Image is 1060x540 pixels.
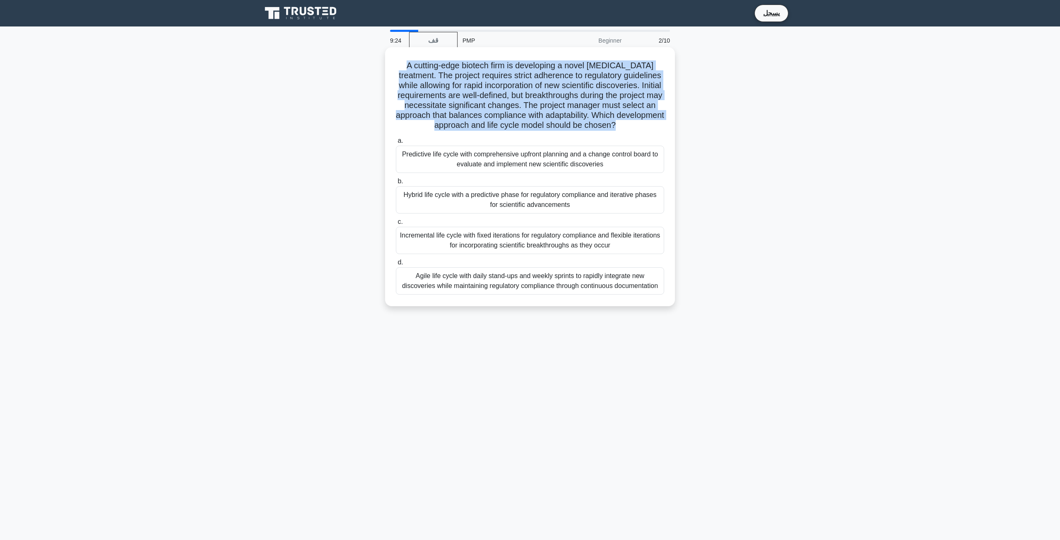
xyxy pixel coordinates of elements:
[409,32,458,49] a: قف
[397,178,403,185] span: b.
[458,32,554,49] div: PMP
[396,146,664,173] div: Predictive life cycle with comprehensive upfront planning and a change control board to evaluate ...
[396,186,664,214] div: Hybrid life cycle with a predictive phase for regulatory compliance and iterative phases for scie...
[385,32,409,49] div: 9:24
[554,32,626,49] div: Beginner
[396,267,664,295] div: Agile life cycle with daily stand-ups and weekly sprints to rapidly integrate new discoveries whi...
[397,137,403,144] span: a.
[397,218,402,225] span: c.
[395,60,665,131] h5: A cutting-edge biotech firm is developing a novel [MEDICAL_DATA] treatment. The project requires ...
[626,32,675,49] div: 2/10
[397,259,403,266] span: d.
[758,8,785,18] a: يسجل
[396,227,664,254] div: Incremental life cycle with fixed iterations for regulatory compliance and flexible iterations fo...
